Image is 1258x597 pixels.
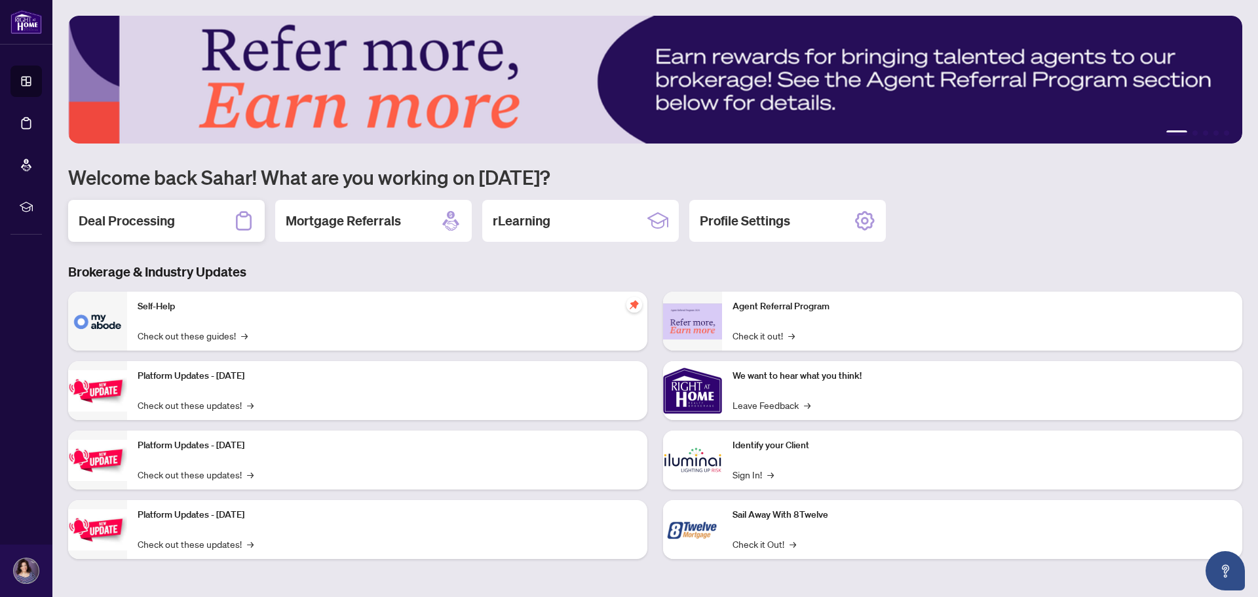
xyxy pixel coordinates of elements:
[493,212,550,230] h2: rLearning
[733,537,796,551] a: Check it Out!→
[138,508,637,522] p: Platform Updates - [DATE]
[68,370,127,412] img: Platform Updates - July 21, 2025
[138,438,637,453] p: Platform Updates - [DATE]
[68,509,127,550] img: Platform Updates - June 23, 2025
[1166,130,1187,136] button: 1
[241,328,248,343] span: →
[79,212,175,230] h2: Deal Processing
[788,328,795,343] span: →
[138,467,254,482] a: Check out these updates!→
[68,440,127,481] img: Platform Updates - July 8, 2025
[1213,130,1219,136] button: 4
[663,361,722,420] img: We want to hear what you think!
[733,328,795,343] a: Check it out!→
[138,299,637,314] p: Self-Help
[733,508,1232,522] p: Sail Away With 8Twelve
[733,299,1232,314] p: Agent Referral Program
[138,328,248,343] a: Check out these guides!→
[68,164,1242,189] h1: Welcome back Sahar! What are you working on [DATE]?
[733,438,1232,453] p: Identify your Client
[1203,130,1208,136] button: 3
[767,467,774,482] span: →
[1192,130,1198,136] button: 2
[286,212,401,230] h2: Mortgage Referrals
[10,10,42,34] img: logo
[68,16,1242,144] img: Slide 0
[700,212,790,230] h2: Profile Settings
[663,431,722,490] img: Identify your Client
[733,467,774,482] a: Sign In!→
[14,558,39,583] img: Profile Icon
[626,297,642,313] span: pushpin
[663,500,722,559] img: Sail Away With 8Twelve
[804,398,810,412] span: →
[138,398,254,412] a: Check out these updates!→
[790,537,796,551] span: →
[68,263,1242,281] h3: Brokerage & Industry Updates
[247,398,254,412] span: →
[733,369,1232,383] p: We want to hear what you think!
[68,292,127,351] img: Self-Help
[663,303,722,339] img: Agent Referral Program
[247,467,254,482] span: →
[1224,130,1229,136] button: 5
[733,398,810,412] a: Leave Feedback→
[247,537,254,551] span: →
[138,369,637,383] p: Platform Updates - [DATE]
[1206,551,1245,590] button: Open asap
[138,537,254,551] a: Check out these updates!→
